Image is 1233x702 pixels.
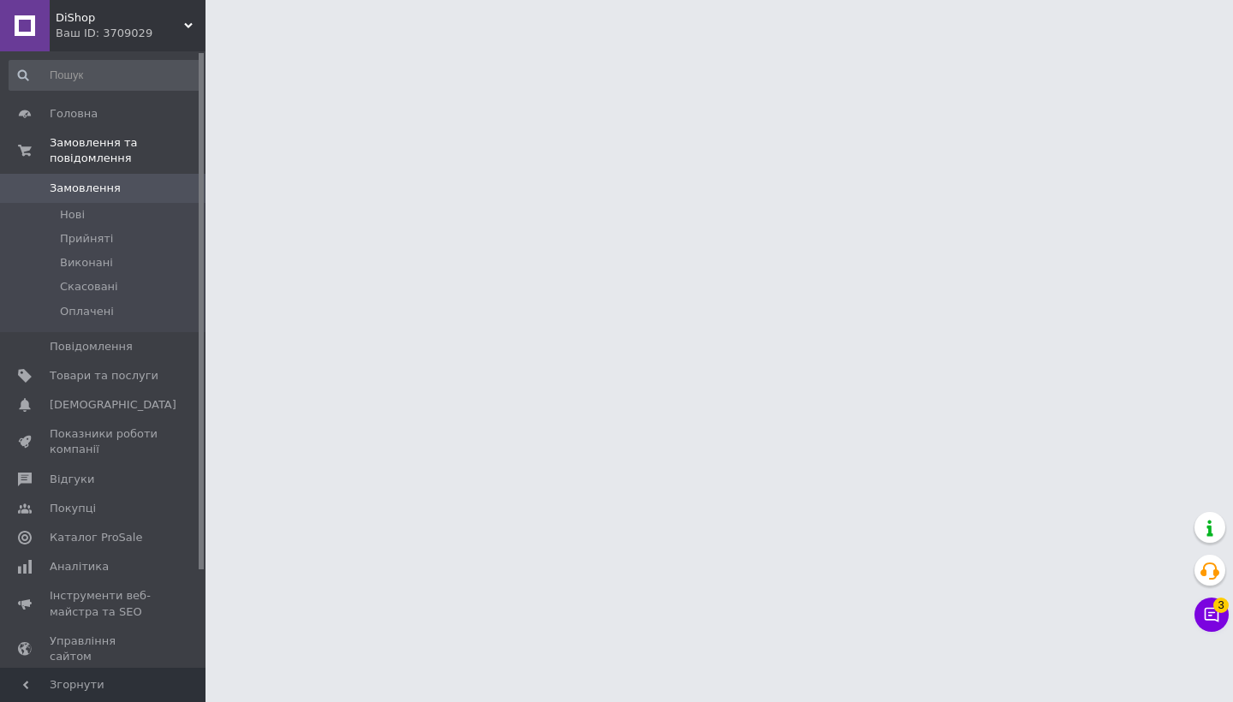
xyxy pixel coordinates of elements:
[60,255,113,271] span: Виконані
[50,181,121,196] span: Замовлення
[50,472,94,487] span: Відгуки
[50,634,158,664] span: Управління сайтом
[50,530,142,545] span: Каталог ProSale
[50,397,176,413] span: [DEMOGRAPHIC_DATA]
[1213,598,1229,613] span: 3
[60,231,113,247] span: Прийняті
[60,279,118,294] span: Скасовані
[50,501,96,516] span: Покупці
[50,588,158,619] span: Інструменти веб-майстра та SEO
[50,559,109,574] span: Аналітика
[56,10,184,26] span: DiShop
[1194,598,1229,632] button: Чат з покупцем3
[60,207,85,223] span: Нові
[50,426,158,457] span: Показники роботи компанії
[56,26,205,41] div: Ваш ID: 3709029
[9,60,202,91] input: Пошук
[50,339,133,354] span: Повідомлення
[50,106,98,122] span: Головна
[50,135,205,166] span: Замовлення та повідомлення
[50,368,158,384] span: Товари та послуги
[60,304,114,319] span: Оплачені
